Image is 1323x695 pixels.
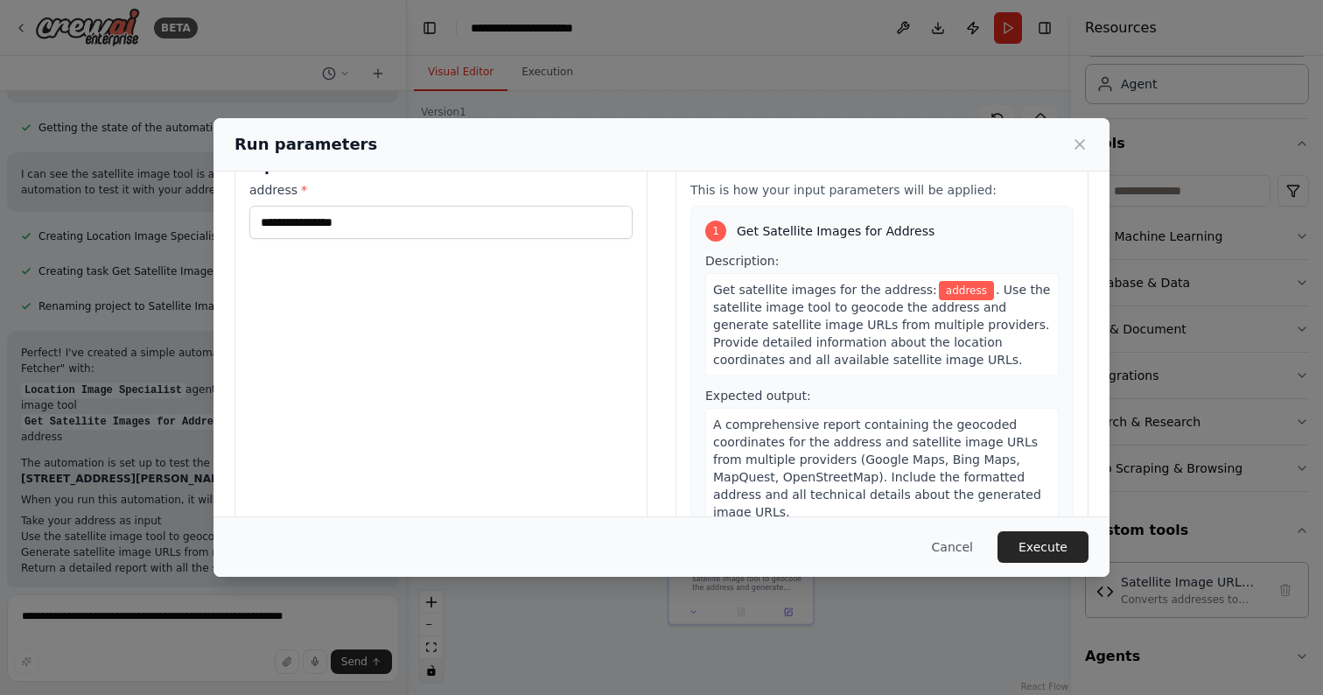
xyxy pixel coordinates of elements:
span: Variable: address [939,281,994,300]
span: Get satellite images for the address: [713,283,937,297]
label: address [249,181,633,199]
span: A comprehensive report containing the geocoded coordinates for the address and satellite image UR... [713,418,1041,519]
div: 1 [705,221,726,242]
span: Get Satellite Images for Address [737,222,934,240]
button: Cancel [918,531,987,563]
span: Description: [705,254,779,268]
span: . Use the satellite image tool to geocode the address and generate satellite image URLs from mult... [713,283,1050,367]
p: This is how your input parameters will be applied: [690,181,1074,199]
h2: Run parameters [234,132,377,157]
span: Expected output: [705,389,811,403]
button: Execute [997,531,1088,563]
